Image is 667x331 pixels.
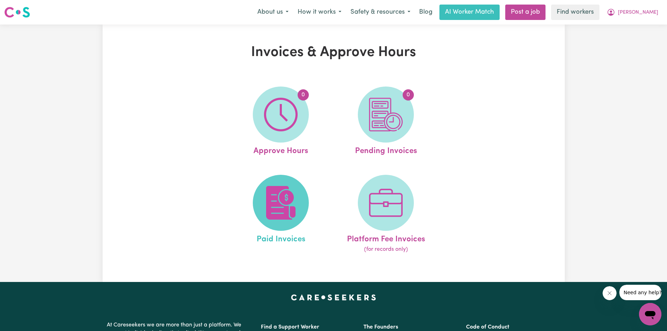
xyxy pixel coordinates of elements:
[415,5,437,20] a: Blog
[602,5,663,20] button: My Account
[4,5,42,11] span: Need any help?
[618,9,658,16] span: [PERSON_NAME]
[335,175,436,254] a: Platform Fee Invoices(for records only)
[603,286,617,300] iframe: Close message
[253,143,308,157] span: Approve Hours
[439,5,500,20] a: AI Worker Match
[347,231,425,246] span: Platform Fee Invoices
[230,175,331,254] a: Paid Invoices
[551,5,599,20] a: Find workers
[364,245,408,254] span: (for records only)
[335,87,436,157] a: Pending Invoices
[293,5,346,20] button: How it works
[363,324,398,330] a: The Founders
[466,324,509,330] a: Code of Conduct
[184,44,484,61] h1: Invoices & Approve Hours
[291,295,376,300] a: Careseekers home page
[253,5,293,20] button: About us
[355,143,417,157] span: Pending Invoices
[261,324,319,330] a: Find a Support Worker
[639,303,661,325] iframe: Button to launch messaging window
[4,4,30,20] a: Careseekers logo
[505,5,546,20] a: Post a job
[4,6,30,19] img: Careseekers logo
[619,285,661,300] iframe: Message from company
[257,231,305,246] span: Paid Invoices
[403,89,414,101] span: 0
[298,89,309,101] span: 0
[346,5,415,20] button: Safety & resources
[230,87,331,157] a: Approve Hours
